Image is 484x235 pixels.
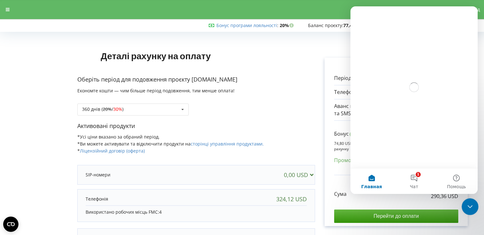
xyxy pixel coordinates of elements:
span: Економте кошти — чим більше період подовження, тим менше оплата! [77,88,235,94]
iframe: Intercom live chat [462,198,479,215]
a: Бонус програми лояльності [216,22,277,28]
s: 20% [103,106,112,112]
span: 4 [159,209,162,215]
strong: 20% [280,22,295,28]
span: Баланс проєкту: [308,22,343,28]
p: Бонус [334,130,349,138]
p: SIP-номери [86,172,110,178]
div: 360 днів ( / ) [82,107,123,111]
p: Аванс на пакети зв'язку, переадресацію та SMS [334,103,437,117]
p: Обрані продукти [334,61,458,69]
input: Перейти до оплати [334,210,458,223]
span: *Усі ціни вказано за обраний період. [77,134,160,140]
iframe: Intercom live chat [350,6,478,194]
p: Телефонія [334,89,360,96]
p: Активовані продукти [77,122,315,130]
button: Open CMP widget [3,217,18,232]
span: *Ви можете активувати та відключити продукти на [77,141,264,147]
p: 290,36 USD [431,193,458,200]
p: Оберіть період для подовження проєкту [DOMAIN_NAME] [77,75,315,84]
a: сторінці управління продуктами. [191,141,264,147]
p: Період [334,75,351,82]
p: Рахунок [315,44,477,52]
p: Сума [334,190,347,198]
div: 0,00 USD [284,172,316,178]
p: Телефонія [86,196,108,202]
p: 74,80 USD бонусів стануть доступні через 270 днів після оплати рахунку [334,141,458,152]
h1: Деталі рахунку на оплату [77,40,234,71]
strong: 77,48 USD [343,22,365,28]
p: Промокод [334,157,360,164]
div: 324,12 USD [276,196,307,202]
a: Ліцензійний договір (оферта) [80,148,145,154]
p: Використано робочих місць FMC: [86,209,307,215]
span: 30% [113,106,122,112]
span: : [216,22,278,28]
